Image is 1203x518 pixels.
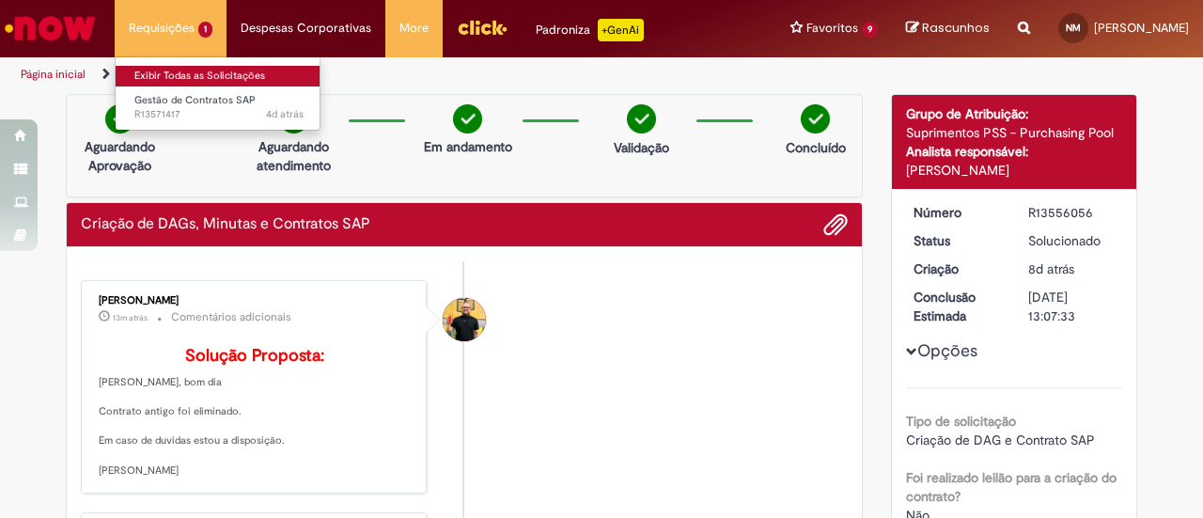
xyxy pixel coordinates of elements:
[1028,288,1116,325] div: [DATE] 13:07:33
[399,19,429,38] span: More
[198,22,212,38] span: 1
[185,345,324,367] b: Solução Proposta:
[115,56,320,131] ul: Requisições
[906,104,1123,123] div: Grupo de Atribuição:
[443,298,486,341] div: Joao Da Costa Dias Junior
[2,9,99,47] img: ServiceNow
[116,66,322,86] a: Exibir Todas as Solicitações
[1028,260,1074,277] span: 8d atrás
[1066,22,1081,34] span: NM
[1028,260,1074,277] time: 22/09/2025 15:54:01
[899,259,1015,278] dt: Criação
[786,138,846,157] p: Concluído
[899,203,1015,222] dt: Número
[424,137,512,156] p: Em andamento
[1028,231,1116,250] div: Solucionado
[862,22,878,38] span: 9
[266,107,304,121] time: 26/09/2025 16:04:26
[801,104,830,133] img: check-circle-green.png
[241,19,371,38] span: Despesas Corporativas
[1094,20,1189,36] span: [PERSON_NAME]
[105,104,134,133] img: check-circle-green.png
[899,288,1015,325] dt: Conclusão Estimada
[598,19,644,41] p: +GenAi
[1028,203,1116,222] div: R13556056
[536,19,644,41] div: Padroniza
[248,137,339,175] p: Aguardando atendimento
[899,231,1015,250] dt: Status
[14,57,788,92] ul: Trilhas de página
[627,104,656,133] img: check-circle-green.png
[457,13,508,41] img: click_logo_yellow_360x200.png
[99,295,412,306] div: [PERSON_NAME]
[81,216,370,233] h2: Criação de DAGs, Minutas e Contratos SAP Histórico de tíquete
[171,309,291,325] small: Comentários adicionais
[906,142,1123,161] div: Analista responsável:
[266,107,304,121] span: 4d atrás
[906,123,1123,142] div: Suprimentos PSS - Purchasing Pool
[129,19,195,38] span: Requisições
[113,312,148,323] span: 13m atrás
[113,312,148,323] time: 30/09/2025 10:30:31
[116,90,322,125] a: Aberto R13571417 : Gestão de Contratos SAP
[906,413,1016,430] b: Tipo de solicitação
[906,469,1117,505] b: Foi realizado leilão para a criação do contrato?
[906,432,1095,448] span: Criação de DAG e Contrato SAP
[453,104,482,133] img: check-circle-green.png
[614,138,669,157] p: Validação
[806,19,858,38] span: Favoritos
[1028,259,1116,278] div: 22/09/2025 15:54:01
[906,161,1123,180] div: [PERSON_NAME]
[134,93,256,107] span: Gestão de Contratos SAP
[21,67,86,82] a: Página inicial
[74,137,165,175] p: Aguardando Aprovação
[922,19,990,37] span: Rascunhos
[99,347,412,479] p: [PERSON_NAME], bom dia Contrato antigo foi eliminado. Em caso de duvidas estou a disposição. [PER...
[823,212,848,237] button: Adicionar anexos
[906,20,990,38] a: Rascunhos
[134,107,304,122] span: R13571417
